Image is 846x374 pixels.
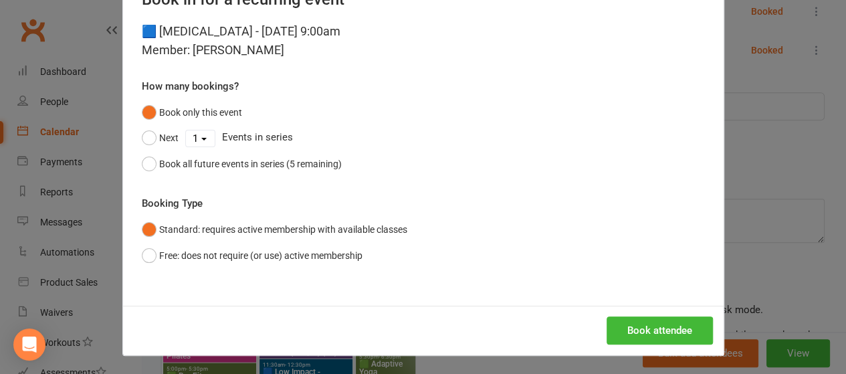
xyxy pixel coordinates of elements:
[142,100,242,125] button: Book only this event
[142,125,705,151] div: Events in series
[607,316,713,345] button: Book attendee
[159,157,342,171] div: Book all future events in series (5 remaining)
[13,329,45,361] div: Open Intercom Messenger
[142,78,239,94] label: How many bookings?
[142,125,179,151] button: Next
[142,151,342,177] button: Book all future events in series (5 remaining)
[142,217,407,242] button: Standard: requires active membership with available classes
[142,195,203,211] label: Booking Type
[142,22,705,60] div: 🟦 [MEDICAL_DATA] - [DATE] 9:00am Member: [PERSON_NAME]
[142,243,362,268] button: Free: does not require (or use) active membership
